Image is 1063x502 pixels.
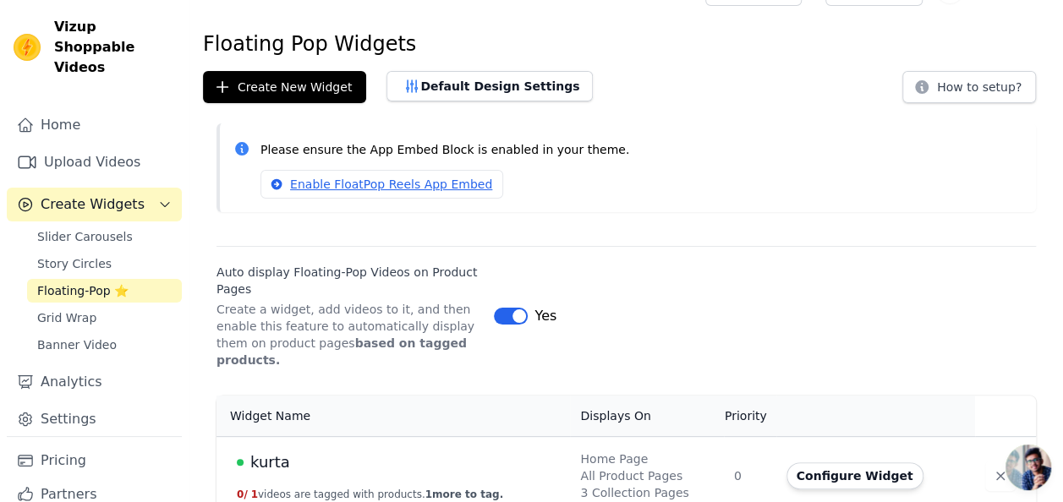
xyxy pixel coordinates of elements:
[580,467,713,484] div: All Product Pages
[37,309,96,326] span: Grid Wrap
[985,461,1016,491] button: Delete widget
[260,140,1022,160] p: Please ensure the App Embed Block is enabled in your theme.
[7,188,182,221] button: Create Widgets
[216,336,467,367] strong: based on tagged products.
[425,488,503,500] span: 1 more to tag.
[203,71,366,103] button: Create New Widget
[250,450,290,474] span: kurta
[216,301,480,368] p: Create a widget, add videos to it, and then enable this feature to automatically display them on ...
[570,396,723,437] th: Displays On
[237,459,244,466] span: Live Published
[902,71,1036,103] button: How to setup?
[203,30,1049,57] h1: Floating Pop Widgets
[37,228,133,245] span: Slider Carousels
[7,444,182,477] a: Pricing
[1005,445,1051,490] a: Open chat
[260,170,503,199] a: Enable FloatPop Reels App Embed
[27,306,182,330] a: Grid Wrap
[27,225,182,248] a: Slider Carousels
[216,396,570,437] th: Widget Name
[580,484,713,501] div: 3 Collection Pages
[7,365,182,399] a: Analytics
[41,194,145,215] span: Create Widgets
[580,450,713,467] div: Home Page
[251,488,258,500] span: 1
[7,402,182,436] a: Settings
[27,279,182,303] a: Floating-Pop ⭐
[237,488,503,501] button: 0/ 1videos are tagged with products.1more to tag.
[37,336,117,353] span: Banner Video
[534,306,556,326] span: Yes
[724,396,776,437] th: Priority
[902,83,1036,99] a: How to setup?
[54,17,175,78] span: Vizup Shoppable Videos
[786,462,923,489] button: Configure Widget
[14,34,41,61] img: Vizup
[237,488,248,500] span: 0 /
[216,264,480,297] label: Auto display Floating-Pop Videos on Product Pages
[37,255,112,272] span: Story Circles
[494,306,556,326] button: Yes
[7,145,182,179] a: Upload Videos
[27,333,182,357] a: Banner Video
[7,108,182,142] a: Home
[27,252,182,276] a: Story Circles
[37,282,129,299] span: Floating-Pop ⭐
[386,71,593,101] button: Default Design Settings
